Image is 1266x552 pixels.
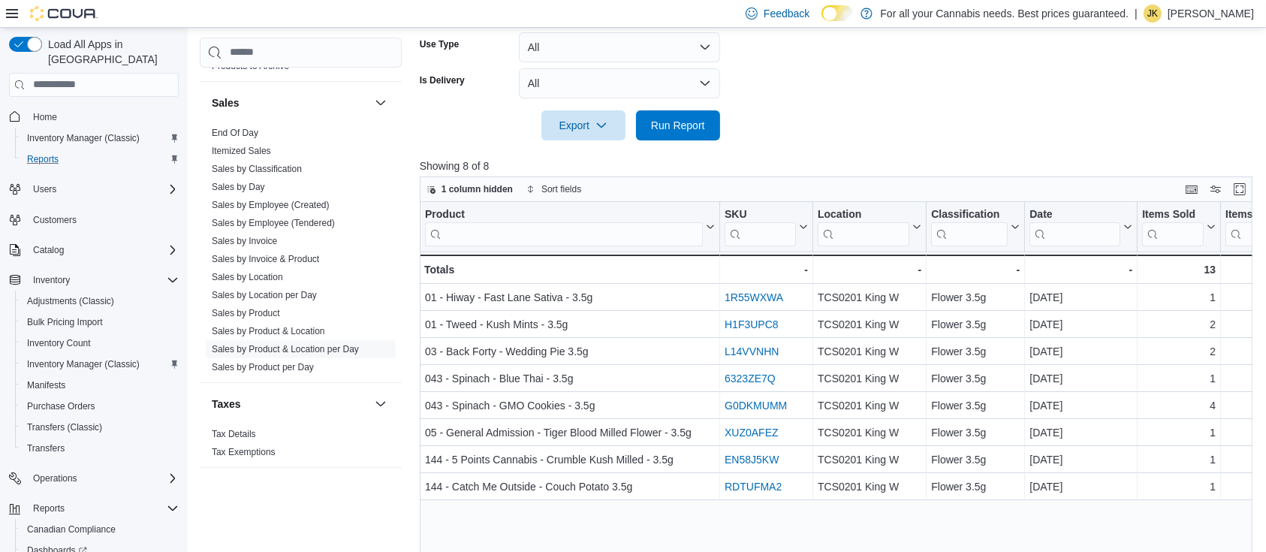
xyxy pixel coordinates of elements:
[725,373,776,385] a: 6323ZE7Q
[818,478,921,496] div: TCS0201 King W
[27,180,179,198] span: Users
[212,254,319,264] a: Sales by Invoice & Product
[21,520,122,538] a: Canadian Compliance
[1029,315,1132,333] div: [DATE]
[818,342,921,360] div: TCS0201 King W
[1142,207,1216,246] button: Items Sold
[15,519,185,540] button: Canadian Compliance
[1029,261,1132,279] div: -
[1029,342,1132,360] div: [DATE]
[27,210,179,229] span: Customers
[818,451,921,469] div: TCS0201 King W
[880,5,1129,23] p: For all your Cannabis needs. Best prices guaranteed.
[212,362,314,373] a: Sales by Product per Day
[21,129,179,147] span: Inventory Manager (Classic)
[1142,397,1216,415] div: 4
[1183,180,1201,198] button: Keyboard shortcuts
[372,395,390,413] button: Taxes
[442,183,513,195] span: 1 column hidden
[212,272,283,282] a: Sales by Location
[425,207,703,246] div: Product
[1142,451,1216,469] div: 1
[212,325,325,337] span: Sales by Product & Location
[725,207,796,246] div: SKU URL
[425,451,715,469] div: 144 - 5 Points Cannabis - Crumble Kush Milled - 3.5g
[3,498,185,519] button: Reports
[212,181,265,193] span: Sales by Day
[212,145,271,157] span: Itemized Sales
[541,183,581,195] span: Sort fields
[27,499,179,517] span: Reports
[212,235,277,247] span: Sales by Invoice
[33,244,64,256] span: Catalog
[3,106,185,128] button: Home
[1142,207,1204,246] div: Items Sold
[425,288,715,306] div: 01 - Hiway - Fast Lane Sativa - 3.5g
[212,307,280,319] span: Sales by Product
[1142,315,1216,333] div: 2
[200,124,402,382] div: Sales
[21,376,179,394] span: Manifests
[212,217,335,229] span: Sales by Employee (Tendered)
[21,355,179,373] span: Inventory Manager (Classic)
[200,425,402,467] div: Taxes
[212,199,330,211] span: Sales by Employee (Created)
[818,207,921,246] button: Location
[212,163,302,175] span: Sales by Classification
[21,397,101,415] a: Purchase Orders
[21,313,179,331] span: Bulk Pricing Import
[27,271,179,289] span: Inventory
[27,180,62,198] button: Users
[33,274,70,286] span: Inventory
[212,429,256,439] a: Tax Details
[30,6,98,21] img: Cova
[821,21,822,22] span: Dark Mode
[420,38,459,50] label: Use Type
[212,95,240,110] h3: Sales
[1029,478,1132,496] div: [DATE]
[15,396,185,417] button: Purchase Orders
[212,361,314,373] span: Sales by Product per Day
[725,454,779,466] a: EN58J5KW
[27,523,116,535] span: Canadian Compliance
[27,132,140,144] span: Inventory Manager (Classic)
[818,424,921,442] div: TCS0201 King W
[1142,342,1216,360] div: 2
[212,218,335,228] a: Sales by Employee (Tendered)
[931,315,1020,333] div: Flower 3.5g
[212,128,258,138] a: End Of Day
[33,472,77,484] span: Operations
[818,288,921,306] div: TCS0201 King W
[425,478,715,496] div: 144 - Catch Me Outside - Couch Potato 3.5g
[1142,478,1216,496] div: 1
[27,271,76,289] button: Inventory
[425,342,715,360] div: 03 - Back Forty - Wedding Pie 3.5g
[21,150,179,168] span: Reports
[425,370,715,388] div: 043 - Spinach - Blue Thai - 3.5g
[15,149,185,170] button: Reports
[27,108,63,126] a: Home
[1207,180,1225,198] button: Display options
[931,370,1020,388] div: Flower 3.5g
[725,345,779,357] a: L14VVNHN
[931,207,1008,222] div: Classification
[420,180,519,198] button: 1 column hidden
[212,290,317,300] a: Sales by Location per Day
[21,355,146,373] a: Inventory Manager (Classic)
[27,421,102,433] span: Transfers (Classic)
[21,439,71,457] a: Transfers
[21,129,146,147] a: Inventory Manager (Classic)
[33,183,56,195] span: Users
[27,469,83,487] button: Operations
[931,261,1020,279] div: -
[725,427,779,439] a: XUZ0AFEZ
[42,37,179,67] span: Load All Apps in [GEOGRAPHIC_DATA]
[15,417,185,438] button: Transfers (Classic)
[425,207,703,222] div: Product
[931,342,1020,360] div: Flower 3.5g
[931,478,1020,496] div: Flower 3.5g
[27,153,59,165] span: Reports
[520,180,587,198] button: Sort fields
[212,397,241,412] h3: Taxes
[21,313,109,331] a: Bulk Pricing Import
